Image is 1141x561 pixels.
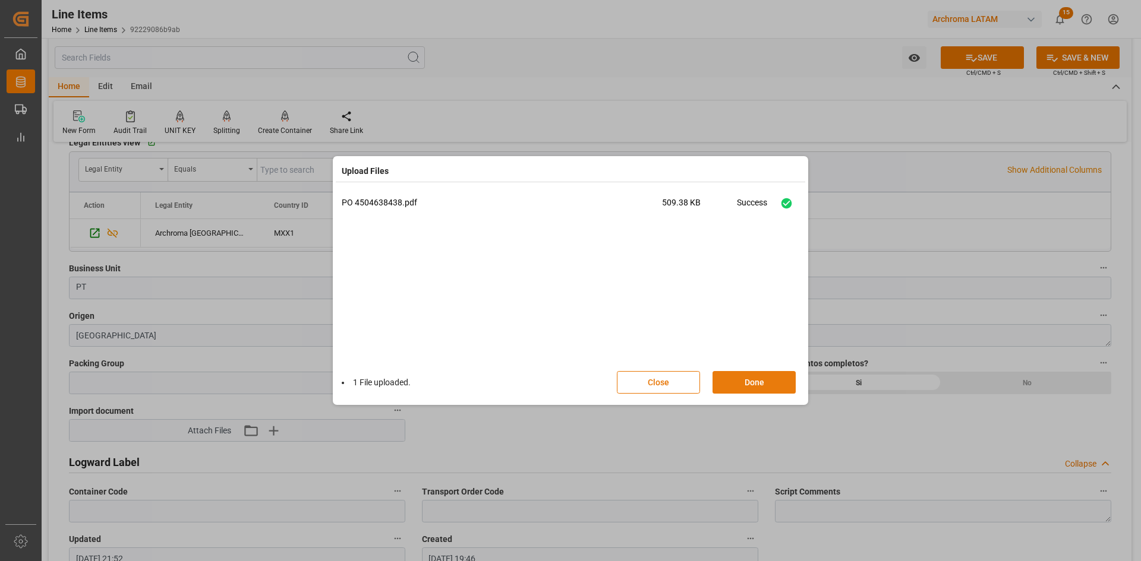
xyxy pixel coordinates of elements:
[342,165,389,178] h4: Upload Files
[662,196,737,217] span: 509.38 KB
[342,196,662,209] p: PO 4504638438.pdf
[737,196,767,217] div: Success
[342,376,411,389] li: 1 File uploaded.
[617,371,700,394] button: Close
[713,371,796,394] button: Done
